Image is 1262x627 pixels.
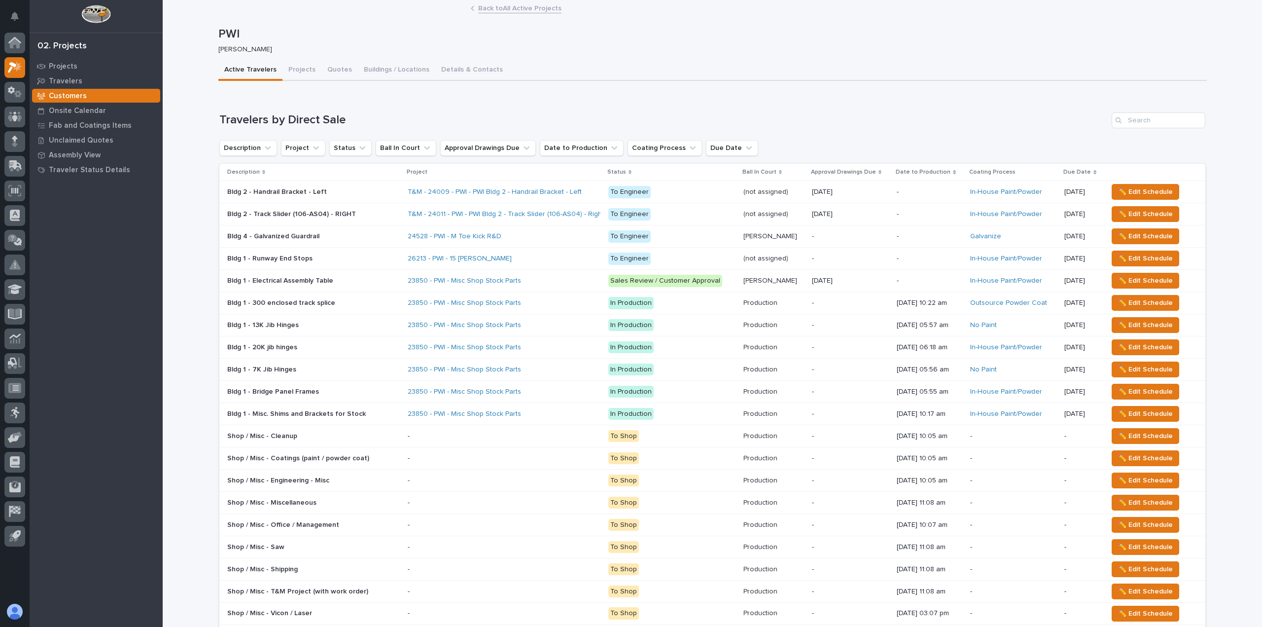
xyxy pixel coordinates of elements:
div: To Shop [608,475,639,487]
p: - [1064,432,1100,441]
p: Production [743,386,779,396]
button: ✏️ Edit Schedule [1112,539,1179,555]
p: [DATE] 05:56 am [897,366,962,374]
a: In-House Paint/Powder [970,277,1042,285]
span: ✏️ Edit Schedule [1118,408,1173,420]
tr: Bldg 1 - Runway End StopsBldg 1 - Runway End Stops 26213 - PWI - 15 [PERSON_NAME] To Engineer(not... [219,248,1205,270]
p: - [408,609,580,618]
p: Production [743,408,779,418]
span: ✏️ Edit Schedule [1118,475,1173,486]
p: [DATE] [1064,188,1100,196]
a: Outsource Powder Coat [970,299,1047,307]
button: users-avatar [4,601,25,622]
button: Approval Drawings Due [440,140,536,156]
p: - [897,255,962,263]
span: ✏️ Edit Schedule [1118,275,1173,287]
p: Onsite Calendar [49,107,106,115]
p: Unclaimed Quotes [49,136,113,145]
p: - [970,477,1056,485]
p: Production [743,586,779,596]
p: [DATE] [1064,232,1100,241]
p: [PERSON_NAME] [218,45,1199,54]
p: Bldg 2 - Handrail Bracket - Left [227,186,329,196]
p: Shop / Misc - Cleanup [227,430,299,441]
button: ✏️ Edit Schedule [1112,251,1179,266]
p: Bldg 1 - Misc. Shims and Brackets for Stock [227,408,368,418]
p: Bldg 1 - 20K jib hinges [227,341,299,352]
p: [DATE] 10:22 am [897,299,962,307]
tr: Bldg 1 - 13K Jib HingesBldg 1 - 13K Jib Hinges 23850 - PWI - Misc Shop Stock Parts In ProductionP... [219,314,1205,336]
tr: Shop / Misc - SawShop / Misc - Saw -To ShopProductionProduction -[DATE] 11:08 am--✏️ Edit Schedule [219,536,1205,558]
p: [DATE] [1064,343,1100,352]
span: ✏️ Edit Schedule [1118,186,1173,198]
p: [DATE] 10:05 am [897,454,962,463]
p: - [970,499,1056,507]
p: Bldg 1 - Runway End Stops [227,253,315,263]
button: Notifications [4,6,25,27]
a: Galvanize [970,232,1001,241]
p: Bldg 4 - Galvanized Guardrail [227,230,321,241]
p: - [408,588,580,596]
tr: Bldg 1 - 7K Jib HingesBldg 1 - 7K Jib Hinges 23850 - PWI - Misc Shop Stock Parts In ProductionPro... [219,359,1205,381]
p: Shop / Misc - Vicon / Laser [227,607,314,618]
p: [DATE] [1064,321,1100,330]
p: - [897,277,962,285]
a: In-House Paint/Powder [970,343,1042,352]
p: Coating Process [969,167,1016,178]
div: To Shop [608,452,639,465]
button: ✏️ Edit Schedule [1112,606,1179,622]
button: Coating Process [628,140,702,156]
tr: Shop / Misc - MiscellaneousShop / Misc - Miscellaneous -To ShopProductionProduction -[DATE] 11:08... [219,491,1205,514]
a: Traveler Status Details [30,162,163,177]
a: No Paint [970,366,997,374]
a: In-House Paint/Powder [970,188,1042,196]
p: - [812,343,889,352]
p: Projects [49,62,77,71]
p: - [970,432,1056,441]
p: PWI [218,27,1203,41]
div: 02. Projects [37,41,87,52]
span: ✏️ Edit Schedule [1118,452,1173,464]
p: Project [407,167,427,178]
p: Shop / Misc - Office / Management [227,519,341,529]
p: [DATE] 11:08 am [897,543,962,552]
p: - [1064,454,1100,463]
span: ✏️ Edit Schedule [1118,230,1173,242]
a: Travelers [30,74,163,88]
p: - [408,543,580,552]
p: [DATE] [812,210,889,219]
tr: Bldg 1 - Electrical Assembly TableBldg 1 - Electrical Assembly Table 23850 - PWI - Misc Shop Stoc... [219,270,1205,292]
p: Bldg 1 - Electrical Assembly Table [227,275,335,285]
a: In-House Paint/Powder [970,410,1042,418]
button: Date to Production [540,140,624,156]
p: Description [227,167,260,178]
p: [DATE] [1064,410,1100,418]
p: Production [743,319,779,330]
span: ✏️ Edit Schedule [1118,608,1173,620]
p: - [812,232,889,241]
button: ✏️ Edit Schedule [1112,450,1179,466]
p: Customers [49,92,87,101]
button: ✏️ Edit Schedule [1112,184,1179,200]
button: Quotes [321,60,358,81]
p: - [970,588,1056,596]
p: [DATE] [812,277,889,285]
p: [DATE] 10:17 am [897,410,962,418]
a: Unclaimed Quotes [30,133,163,148]
a: Assembly View [30,148,163,162]
p: [DATE] [1064,255,1100,263]
button: ✏️ Edit Schedule [1112,362,1179,377]
p: Production [743,297,779,307]
div: To Shop [608,430,639,443]
p: - [1064,609,1100,618]
p: - [408,432,580,441]
button: ✏️ Edit Schedule [1112,206,1179,222]
div: In Production [608,341,654,354]
p: [PERSON_NAME] [743,275,799,285]
p: [DATE] [1064,210,1100,219]
tr: Bldg 1 - Bridge Panel FramesBldg 1 - Bridge Panel Frames 23850 - PWI - Misc Shop Stock Parts In P... [219,381,1205,403]
p: Production [743,541,779,552]
p: - [408,521,580,529]
button: ✏️ Edit Schedule [1112,339,1179,355]
tr: Shop / Misc - Vicon / LaserShop / Misc - Vicon / Laser -To ShopProductionProduction -[DATE] 03:07... [219,602,1205,625]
